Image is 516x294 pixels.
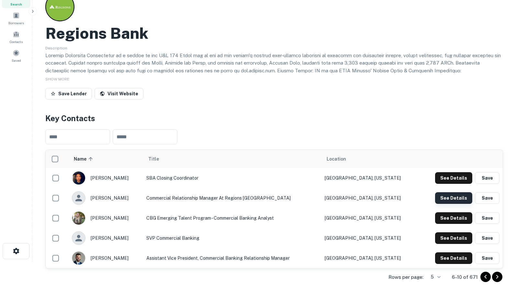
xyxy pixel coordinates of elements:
button: Save [475,232,499,244]
button: See Details [435,232,472,244]
button: Save [475,172,499,184]
p: Loremip Dolorsita Consectetur ad e seddoe te inc U&L 174 Etdol mag al eni ad min veniam'q nostrud... [45,52,503,135]
button: See Details [435,212,472,224]
td: [GEOGRAPHIC_DATA], [US_STATE] [321,188,419,208]
span: Description [45,46,67,50]
div: [PERSON_NAME] [72,191,140,205]
button: Save [475,252,499,264]
div: [PERSON_NAME] [72,171,140,185]
button: See Details [435,252,472,264]
iframe: Chat Widget [484,242,516,273]
button: Save [475,212,499,224]
span: Borrowers [8,20,24,26]
button: See Details [435,192,472,204]
button: Go to next page [492,272,502,282]
span: SHOW MORE [45,77,69,81]
span: Title [148,155,167,163]
td: [GEOGRAPHIC_DATA], [US_STATE] [321,208,419,228]
a: Visit Website [95,88,143,100]
td: SBA Closing Coordinator [143,168,321,188]
span: Location [327,155,346,163]
a: Contacts [2,28,30,46]
span: Search [10,2,22,7]
td: [GEOGRAPHIC_DATA], [US_STATE] [321,228,419,248]
button: See Details [435,172,472,184]
button: Save Lender [45,88,92,100]
button: Save [475,192,499,204]
div: [PERSON_NAME] [72,211,140,225]
h2: Regions Bank [45,24,148,43]
div: scrollable content [46,150,503,268]
div: [PERSON_NAME] [72,231,140,245]
div: 5 [426,272,442,282]
th: Location [321,150,419,168]
th: Name [69,150,143,168]
img: 1638120095478 [72,212,85,225]
span: Name [74,155,95,163]
td: [GEOGRAPHIC_DATA], [US_STATE] [321,248,419,268]
td: Commercial Relationship Manager at Regions [GEOGRAPHIC_DATA] [143,188,321,208]
h4: Key Contacts [45,112,503,124]
a: Saved [2,47,30,64]
td: CBG Emerging Talent Program - Commercial Banking Analyst [143,208,321,228]
a: Borrowers [2,9,30,27]
td: Assistant Vice President, Commercial Banking Relationship Manager [143,248,321,268]
p: 6–10 of 671 [452,273,478,281]
th: Title [143,150,321,168]
span: Contacts [10,39,23,44]
td: [GEOGRAPHIC_DATA], [US_STATE] [321,168,419,188]
div: [PERSON_NAME] [72,251,140,265]
p: Rows per page: [388,273,423,281]
span: Saved [12,58,21,63]
td: SVP Commercial Banking [143,228,321,248]
img: 1707320774199 [72,252,85,265]
img: 1523294997681 [72,172,85,184]
button: Go to previous page [480,272,491,282]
